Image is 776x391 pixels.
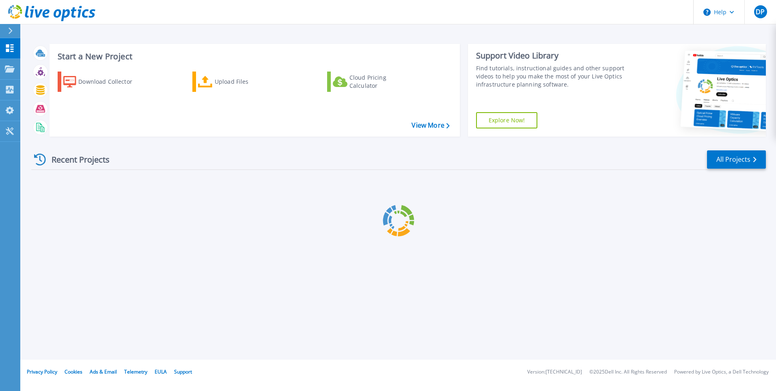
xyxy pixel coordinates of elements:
a: Download Collector [58,72,148,92]
div: Cloud Pricing Calculator [349,74,414,90]
h3: Start a New Project [58,52,449,61]
span: DP [756,9,765,15]
li: Powered by Live Optics, a Dell Technology [674,369,769,375]
a: View More [412,122,449,129]
li: Version: [TECHNICAL_ID] [527,369,582,375]
a: Telemetry [124,368,147,375]
a: Privacy Policy [27,368,57,375]
a: Upload Files [192,72,283,92]
a: Explore Now! [476,112,538,128]
a: Support [174,368,192,375]
li: © 2025 Dell Inc. All Rights Reserved [589,369,667,375]
a: EULA [155,368,167,375]
div: Recent Projects [31,150,121,169]
div: Find tutorials, instructional guides and other support videos to help you make the most of your L... [476,64,628,89]
a: Cookies [65,368,82,375]
a: Ads & Email [90,368,117,375]
div: Download Collector [78,74,143,90]
a: All Projects [707,150,766,169]
a: Cloud Pricing Calculator [327,72,418,92]
div: Upload Files [215,74,280,90]
div: Support Video Library [476,50,628,61]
